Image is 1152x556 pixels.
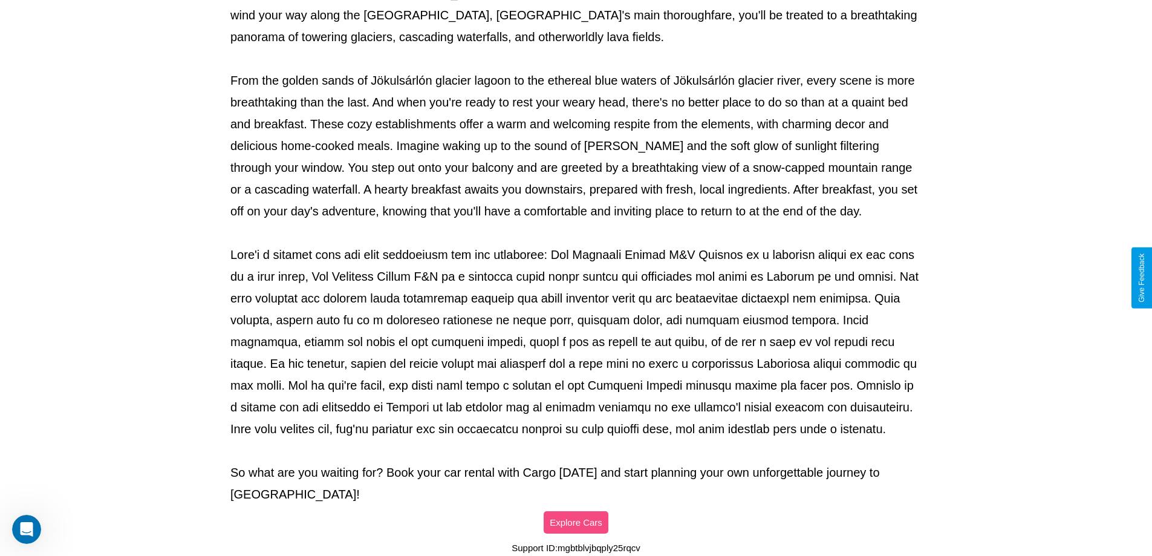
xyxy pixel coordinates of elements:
[1137,253,1146,303] div: Give Feedback
[512,540,640,556] p: Support ID: mgbtblvjbqply25rqcv
[12,515,41,544] iframe: Intercom live chat
[544,511,608,534] button: Explore Cars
